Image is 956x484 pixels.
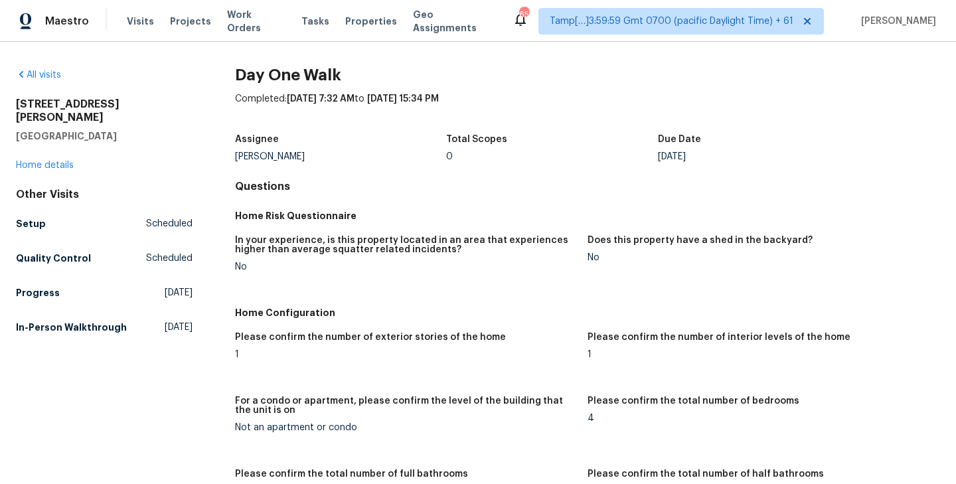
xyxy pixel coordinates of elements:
div: [PERSON_NAME] [235,152,447,161]
div: Completed: to [235,92,940,127]
span: Visits [127,15,154,28]
div: No [588,253,929,262]
a: Quality ControlScheduled [16,246,193,270]
h5: Please confirm the number of interior levels of the home [588,333,850,342]
div: 4 [588,414,929,423]
div: Not an apartment or condo [235,423,577,432]
h5: Please confirm the total number of bedrooms [588,396,799,406]
h5: Total Scopes [446,135,507,144]
span: [DATE] 15:34 PM [367,94,439,104]
h5: Due Date [658,135,701,144]
h5: Home Configuration [235,306,940,319]
h5: Please confirm the number of exterior stories of the home [235,333,506,342]
a: SetupScheduled [16,212,193,236]
h5: Home Risk Questionnaire [235,209,940,222]
span: Work Orders [227,8,285,35]
span: Projects [170,15,211,28]
span: Scheduled [146,252,193,265]
span: [DATE] [165,286,193,299]
a: Home details [16,161,74,170]
div: [DATE] [658,152,870,161]
h5: Quality Control [16,252,91,265]
span: [DATE] [165,321,193,334]
a: All visits [16,70,61,80]
h5: Please confirm the total number of half bathrooms [588,469,824,479]
h5: Progress [16,286,60,299]
div: 0 [446,152,658,161]
span: Tasks [301,17,329,26]
span: Scheduled [146,217,193,230]
h2: [STREET_ADDRESS][PERSON_NAME] [16,98,193,124]
a: Progress[DATE] [16,281,193,305]
div: No [235,262,577,272]
h5: For a condo or apartment, please confirm the level of the building that the unit is on [235,396,577,415]
h5: In-Person Walkthrough [16,321,127,334]
h4: Questions [235,180,940,193]
h5: Setup [16,217,46,230]
h5: [GEOGRAPHIC_DATA] [16,129,193,143]
div: 1 [235,350,577,359]
h2: Day One Walk [235,68,940,82]
span: [DATE] 7:32 AM [287,94,355,104]
div: Other Visits [16,188,193,201]
div: 1 [588,350,929,359]
span: Properties [345,15,397,28]
h5: Assignee [235,135,279,144]
a: In-Person Walkthrough[DATE] [16,315,193,339]
h5: Does this property have a shed in the backyard? [588,236,813,245]
h5: Please confirm the total number of full bathrooms [235,469,468,479]
div: 652 [519,8,528,21]
span: [PERSON_NAME] [856,15,936,28]
span: Tamp[…]3:59:59 Gmt 0700 (pacific Daylight Time) + 61 [550,15,793,28]
span: Geo Assignments [413,8,497,35]
span: Maestro [45,15,89,28]
h5: In your experience, is this property located in an area that experiences higher than average squa... [235,236,577,254]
